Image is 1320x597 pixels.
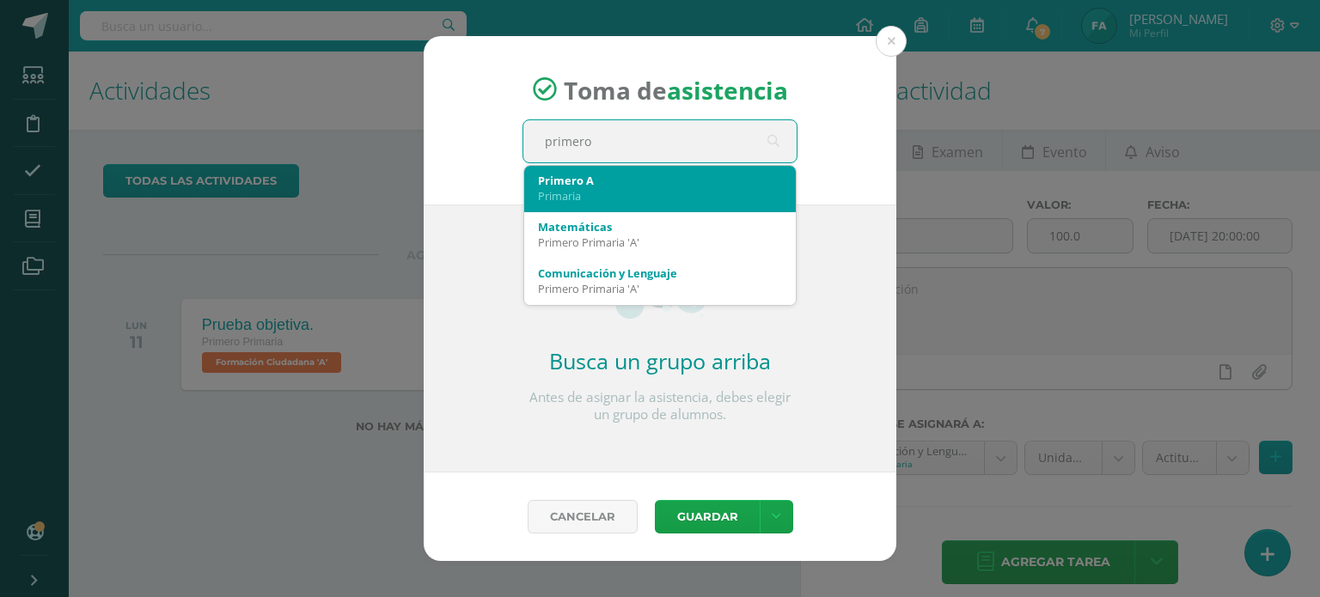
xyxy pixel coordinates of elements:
[522,346,797,375] h2: Busca un grupo arriba
[538,219,782,235] div: Matemáticas
[538,281,782,296] div: Primero Primaria 'A'
[538,188,782,204] div: Primaria
[538,235,782,250] div: Primero Primaria 'A'
[564,73,788,106] span: Toma de
[538,173,782,188] div: Primero A
[522,389,797,423] p: Antes de asignar la asistencia, debes elegir un grupo de alumnos.
[876,26,907,57] button: Close (Esc)
[538,265,782,281] div: Comunicación y Lenguaje
[667,73,788,106] strong: asistencia
[528,500,638,533] a: Cancelar
[655,500,760,533] button: Guardar
[523,120,797,162] input: Busca un grado o sección aquí...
